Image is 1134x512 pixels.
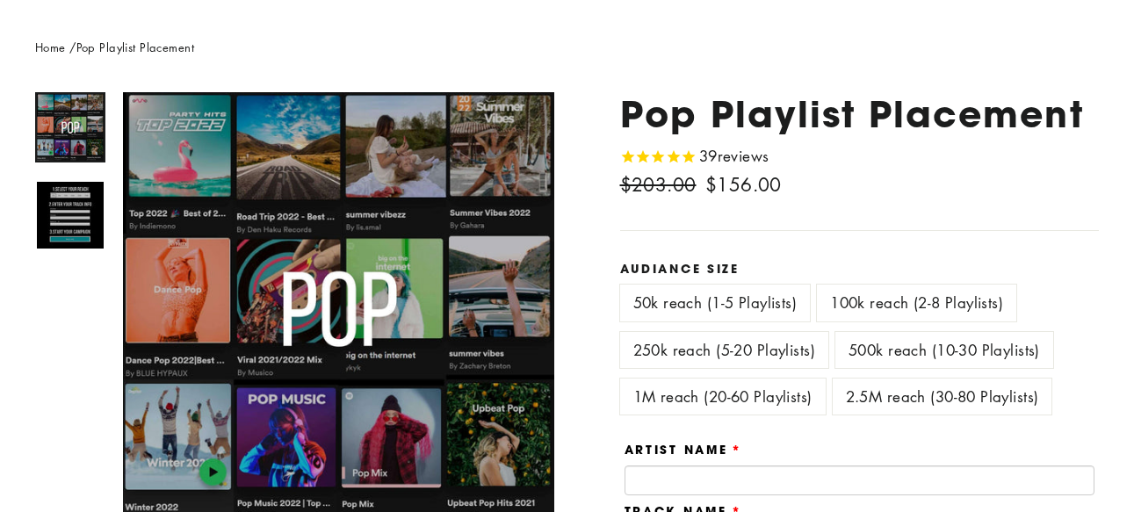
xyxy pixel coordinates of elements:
label: 2.5M reach (30-80 Playlists) [833,379,1052,415]
span: reviews [718,146,769,166]
nav: breadcrumbs [35,39,1099,57]
label: 500k reach (10-30 Playlists) [835,332,1053,368]
label: Audiance Size [620,262,1100,276]
span: 39 reviews [699,146,769,166]
span: Rated 4.7 out of 5 stars 39 reviews [620,144,769,169]
span: $156.00 [705,172,782,197]
label: 100k reach (2-8 Playlists) [817,285,1016,321]
span: / [69,39,76,55]
label: Artist Name [625,443,743,457]
label: 250k reach (5-20 Playlists) [620,332,828,368]
h1: Pop Playlist Placement [620,92,1100,135]
label: 50k reach (1-5 Playlists) [620,285,811,321]
a: Home [35,39,66,55]
label: 1M reach (20-60 Playlists) [620,379,826,415]
span: $203.00 [620,170,701,200]
img: Pop Playlist Placement [37,182,104,249]
img: Pop Playlist Placement [37,94,104,161]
